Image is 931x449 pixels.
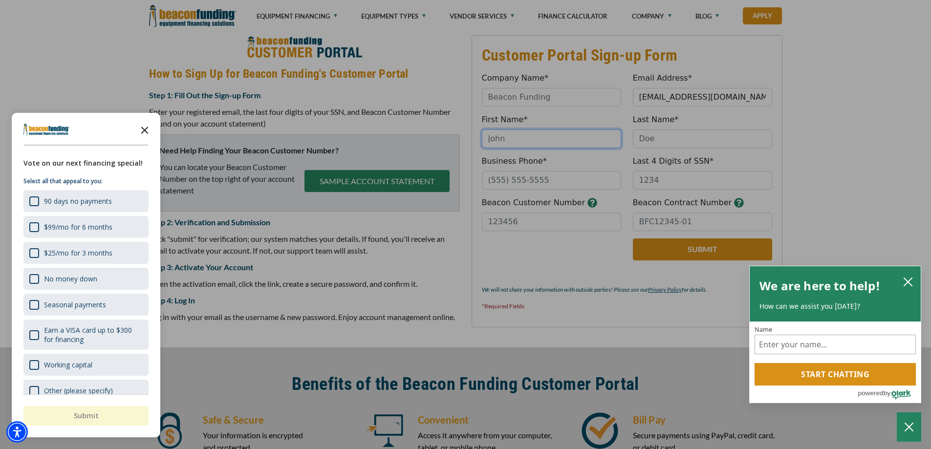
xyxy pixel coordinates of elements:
div: $99/mo for 6 months [44,222,112,232]
div: No money down [23,268,149,290]
span: powered [858,387,883,399]
button: Start chatting [755,363,916,385]
span: by [884,387,890,399]
div: $25/mo for 3 months [23,242,149,264]
div: Working capital [44,360,92,369]
label: Name [755,326,916,333]
div: Working capital [23,354,149,376]
div: Accessibility Menu [6,421,28,443]
div: 90 days no payments [23,190,149,212]
img: Company logo [23,124,69,135]
div: olark chatbox [749,266,921,404]
div: Earn a VISA card up to $300 for financing [44,325,143,344]
button: close chatbox [900,275,916,288]
div: $25/mo for 3 months [44,248,112,257]
div: No money down [44,274,97,283]
div: 90 days no payments [44,196,112,206]
button: Submit [23,406,149,426]
div: Seasonal payments [44,300,106,309]
div: Other (please specify) [23,380,149,402]
div: Survey [12,113,160,437]
div: Other (please specify) [44,386,113,395]
div: Seasonal payments [23,294,149,316]
button: Close the survey [135,120,154,139]
a: Powered by Olark - open in a new tab [858,386,921,403]
div: Vote on our next financing special! [23,158,149,169]
input: Name [755,335,916,354]
div: $99/mo for 6 months [23,216,149,238]
h2: We are here to help! [759,276,880,296]
div: Earn a VISA card up to $300 for financing [23,320,149,350]
p: Select all that appeal to you: [23,176,149,186]
button: Close Chatbox [897,412,921,442]
p: How can we assist you [DATE]? [759,301,911,311]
